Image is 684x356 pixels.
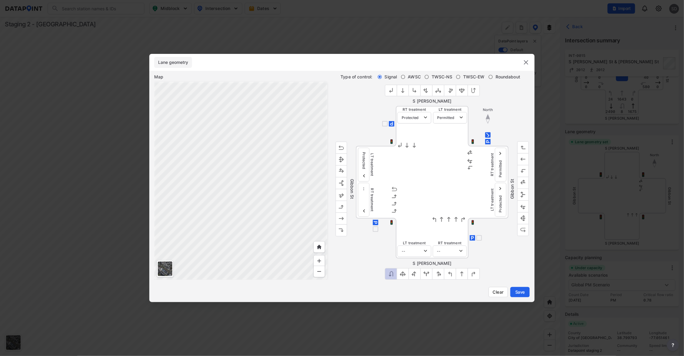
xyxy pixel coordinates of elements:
img: 3.61f4fb53.svg [467,150,473,157]
img: 2.eb256214.svg [453,216,460,222]
img: 3.61f4fb53.svg [423,87,430,94]
label: RT treatment [403,107,426,112]
img: 7.e13e6d41.svg [459,87,465,94]
label: Map [154,74,327,80]
img: 5.948235dc.svg [435,87,441,94]
label: Gibbon St [349,179,355,199]
img: 4.4202f385.svg [520,168,526,174]
img: 4.4202f385.svg [447,271,453,277]
img: 3.61f4fb53.svg [520,180,526,186]
img: 5.948235dc.svg [520,192,526,198]
img: parking.50e7c5dd.svg [485,139,491,145]
label: RT treatment [490,153,495,176]
button: Save [510,287,530,297]
label: LT treatment [490,189,495,211]
img: 6.66053945.svg [338,168,344,174]
span: ? [671,341,676,349]
img: 6.66053945.svg [412,271,418,277]
img: 1.a548fa4a.svg [460,216,467,222]
img: 5.948235dc.svg [338,180,344,186]
img: 2.eb256214.svg [411,142,418,148]
img: 1.a548fa4a.svg [520,145,526,151]
img: 4.4202f385.svg [392,207,398,215]
img: 4.4202f385.svg [392,193,398,200]
img: signal.daf217a8.svg [470,219,476,226]
span: Roundabout [496,74,520,80]
div: Toggle basemap [157,260,174,277]
img: 3.61f4fb53.svg [338,192,344,198]
img: 8.302b7c10.svg [392,186,398,193]
label: LT treatment [370,153,374,176]
img: 6.66053945.svg [447,87,453,94]
img: 6.66053945.svg [520,204,526,210]
div: outlined primary button group [385,85,480,96]
span: Lane geometry [158,59,188,65]
img: 1.a548fa4a.svg [388,87,394,94]
span: Clear [493,289,504,295]
button: Clear [489,287,508,297]
img: 8.302b7c10.svg [338,145,344,151]
img: directions.dd63f5da.svg [483,107,493,124]
img: parking.50e7c5dd.svg [373,219,379,226]
img: 2.eb256214.svg [400,87,406,94]
label: S [PERSON_NAME] [413,98,452,104]
img: signal.daf217a8.svg [389,219,395,226]
img: 8.302b7c10.svg [520,227,526,233]
img: 1.a548fa4a.svg [471,271,477,277]
img: 2.eb256214.svg [445,216,453,222]
img: 8.302b7c10.svg [471,87,477,94]
img: 4.4202f385.svg [467,164,473,172]
img: 2.eb256214.svg [459,271,465,277]
label: Type of control: [341,74,373,80]
span: Signal [385,74,397,80]
span: TWSC-NS [432,74,452,80]
img: 7.e13e6d41.svg [400,271,406,277]
img: 6.66053945.svg [467,157,473,164]
img: 2.eb256214.svg [438,216,445,222]
img: 2.eb256214.svg [403,142,411,148]
img: close.efbf2170.svg [523,59,530,66]
img: parking.50e7c5dd.svg [389,121,395,127]
label: RT treatment [370,188,374,212]
div: outlined primary button group [336,142,347,236]
img: 7.e13e6d41.svg [520,216,526,222]
label: LT treatment [439,107,462,112]
img: 2.eb256214.svg [520,157,526,163]
label: LT treatment [403,241,426,246]
span: Save [514,289,526,295]
img: parking.50e7c5dd.svg [470,235,476,241]
img: 2.eb256214.svg [338,216,344,222]
img: 5.948235dc.svg [423,271,430,277]
div: outlined primary button group [517,142,529,236]
img: 7.e13e6d41.svg [338,157,344,163]
label: S [PERSON_NAME] [413,260,452,266]
img: 4.4202f385.svg [338,204,344,210]
span: AWSC [408,74,421,80]
img: signal.daf217a8.svg [389,139,395,145]
label: Gibbon St [510,179,516,199]
img: 4.4202f385.svg [431,216,438,222]
img: 4.4202f385.svg [412,87,418,94]
img: 1.a548fa4a.svg [338,227,344,233]
div: full width tabs example [154,57,194,68]
img: 1.a548fa4a.svg [396,142,403,148]
div: outlined primary button group [385,268,480,280]
img: 3.61f4fb53.svg [435,271,441,277]
img: 8.302b7c10.svg [388,271,394,277]
img: 4.4202f385.svg [392,200,398,207]
span: TWSC-EW [463,74,485,80]
img: signal.daf217a8.svg [470,139,476,145]
label: RT treatment [438,241,462,246]
button: more [667,339,679,351]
